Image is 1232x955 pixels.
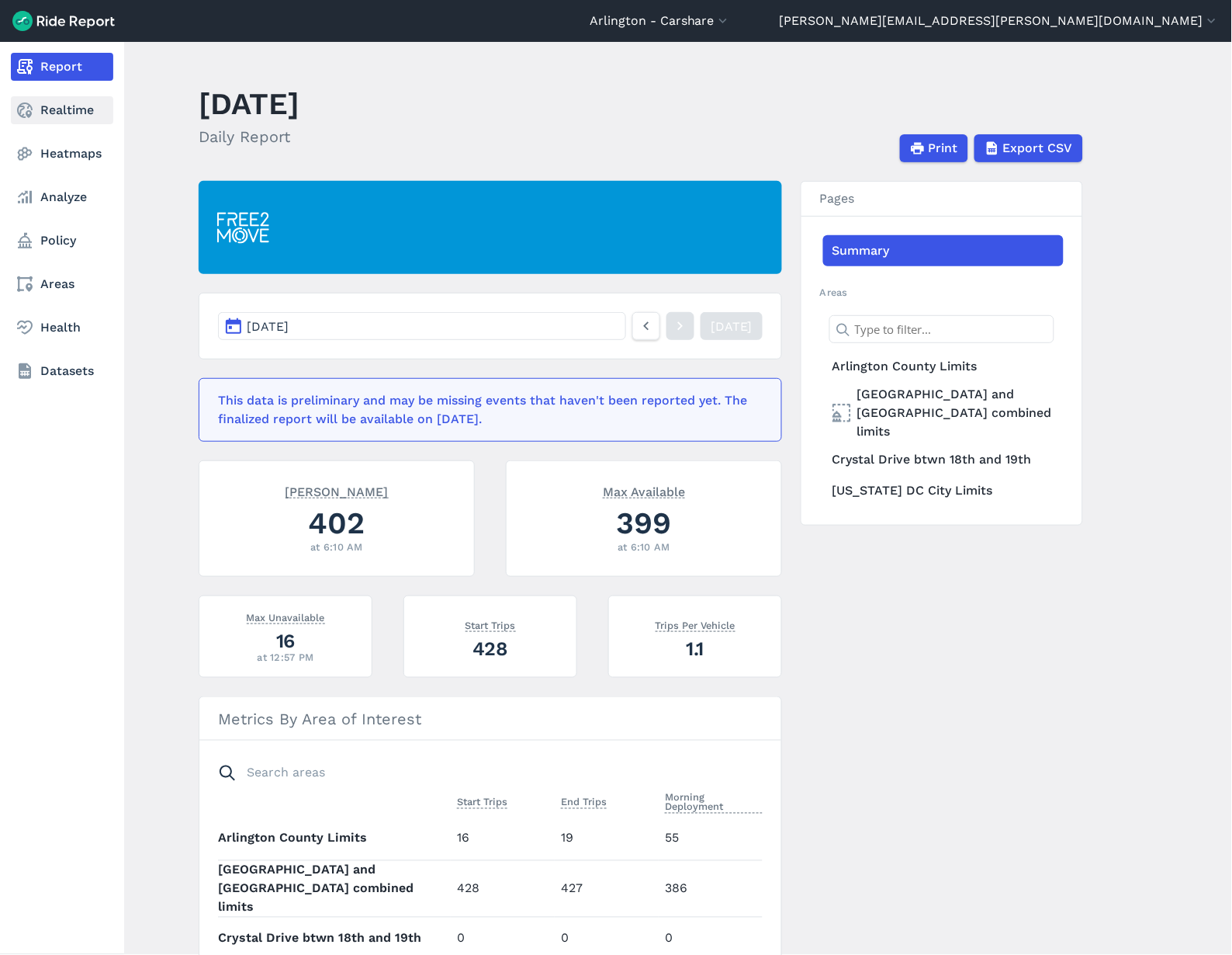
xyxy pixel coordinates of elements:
a: Report [11,53,113,81]
div: 16 [218,627,353,655]
span: End Trips [561,794,607,809]
th: Arlington County Limits [218,818,451,860]
td: 55 [659,818,763,860]
a: Crystal Drive btwn 18th and 19th [823,444,1064,475]
input: Search areas [209,759,753,787]
td: 427 [555,860,659,917]
img: Free2Move [217,207,303,249]
div: 402 [218,502,455,544]
a: Datasets [11,357,113,385]
a: Realtime [11,96,113,124]
button: Arlington - Carshare [590,12,731,30]
span: Morning Deployment [665,789,763,814]
button: Start Trips [457,794,507,812]
a: [GEOGRAPHIC_DATA] and [GEOGRAPHIC_DATA] combined limits [823,382,1064,444]
a: Areas [11,270,113,298]
button: [PERSON_NAME][EMAIL_ADDRESS][PERSON_NAME][DOMAIN_NAME] [780,12,1220,30]
img: Ride Report [12,11,115,31]
td: 16 [451,818,555,860]
a: [DATE] [701,312,763,340]
h1: [DATE] [199,82,299,125]
span: Start Trips [457,794,507,809]
div: This data is preliminary and may be missing events that haven't been reported yet. The finalized ... [218,391,753,429]
button: Export CSV [974,134,1083,162]
td: 428 [451,860,555,917]
a: Summary [823,235,1064,266]
button: Print [900,134,968,162]
span: [DATE] [247,319,289,334]
h3: Metrics By Area of Interest [199,697,781,741]
button: [DATE] [218,312,626,340]
span: Max Unavailable [247,609,325,624]
h2: Areas [820,285,1064,300]
h3: Pages [801,182,1082,217]
div: at 6:10 AM [218,540,455,554]
span: Start Trips [465,616,516,632]
span: Print [929,139,958,158]
div: 1.1 [628,635,763,662]
span: [PERSON_NAME] [286,483,389,498]
span: Trips Per Vehicle [656,616,735,632]
div: at 6:10 AM [525,540,763,554]
td: 19 [555,818,659,860]
button: End Trips [561,794,607,812]
div: 399 [525,502,763,544]
a: Arlington County Limits [823,351,1064,382]
a: Analyze [11,183,113,211]
span: Max Available [603,483,685,498]
div: at 12:57 PM [218,650,353,665]
a: Heatmaps [11,140,113,168]
a: Health [11,314,113,342]
button: Morning Deployment [665,789,763,817]
a: [US_STATE] DC City Limits [823,475,1064,506]
div: 428 [423,635,558,662]
th: [GEOGRAPHIC_DATA] and [GEOGRAPHIC_DATA] combined limits [218,860,451,917]
input: Type to filter... [829,315,1054,343]
span: Export CSV [1003,139,1073,158]
td: 386 [659,860,763,917]
a: Policy [11,227,113,255]
h2: Daily Report [199,125,299,148]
